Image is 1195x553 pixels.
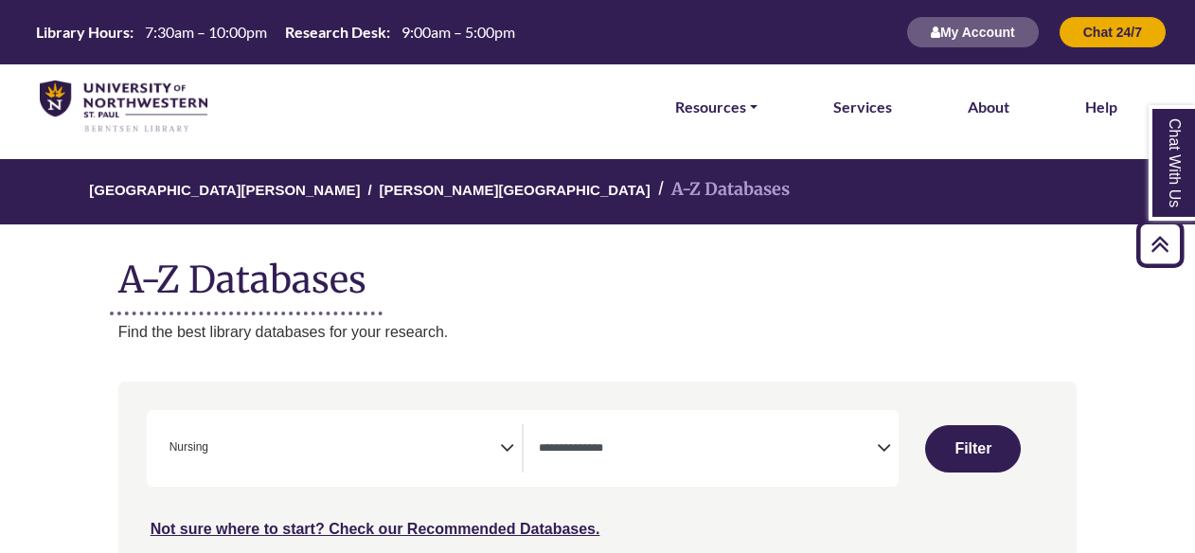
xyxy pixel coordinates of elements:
[28,22,523,40] table: Hours Today
[906,16,1040,48] button: My Account
[28,22,523,44] a: Hours Today
[1059,24,1167,40] a: Chat 24/7
[151,521,600,537] a: Not sure where to start? Check our Recommended Databases.
[906,24,1040,40] a: My Account
[925,425,1021,473] button: Submit for Search Results
[277,22,391,42] th: Research Desk:
[40,80,207,134] img: library_home
[118,243,1078,301] h1: A-Z Databases
[162,438,208,456] li: Nursing
[118,159,1078,224] nav: breadcrumb
[968,95,1009,119] a: About
[1059,16,1167,48] button: Chat 24/7
[212,442,221,457] textarea: Search
[1130,231,1190,257] a: Back to Top
[401,23,515,41] span: 9:00am – 5:00pm
[89,179,360,198] a: [GEOGRAPHIC_DATA][PERSON_NAME]
[833,95,892,119] a: Services
[169,438,208,456] span: Nursing
[28,22,134,42] th: Library Hours:
[1085,95,1117,119] a: Help
[380,179,651,198] a: [PERSON_NAME][GEOGRAPHIC_DATA]
[675,95,758,119] a: Resources
[145,23,267,41] span: 7:30am – 10:00pm
[651,176,790,204] li: A-Z Databases
[118,320,1078,345] p: Find the best library databases for your research.
[539,442,877,457] textarea: Search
